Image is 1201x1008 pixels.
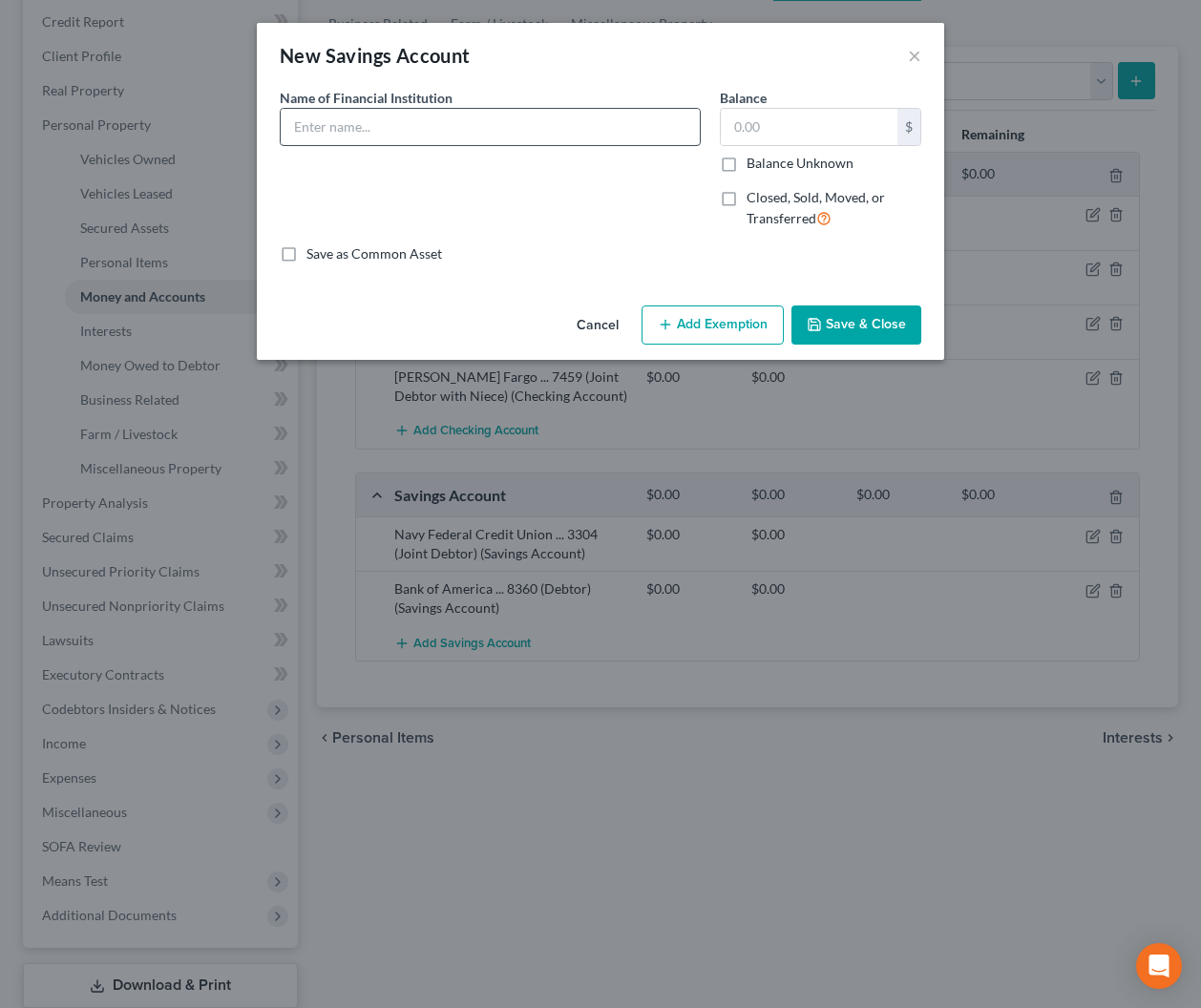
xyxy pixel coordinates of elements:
[1136,943,1182,989] div: Open Intercom Messenger
[280,42,471,69] div: New Savings Account
[642,305,784,346] button: Add Exemption
[561,307,634,346] button: Cancel
[721,109,897,145] input: 0.00
[747,189,885,226] span: Closed, Sold, Moved, or Transferred
[281,109,700,145] input: Enter name...
[897,109,920,145] div: $
[306,244,442,263] label: Save as Common Asset
[791,305,921,346] button: Save & Close
[908,44,921,67] button: ×
[280,90,453,106] span: Name of Financial Institution
[747,154,853,173] label: Balance Unknown
[720,88,767,108] label: Balance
